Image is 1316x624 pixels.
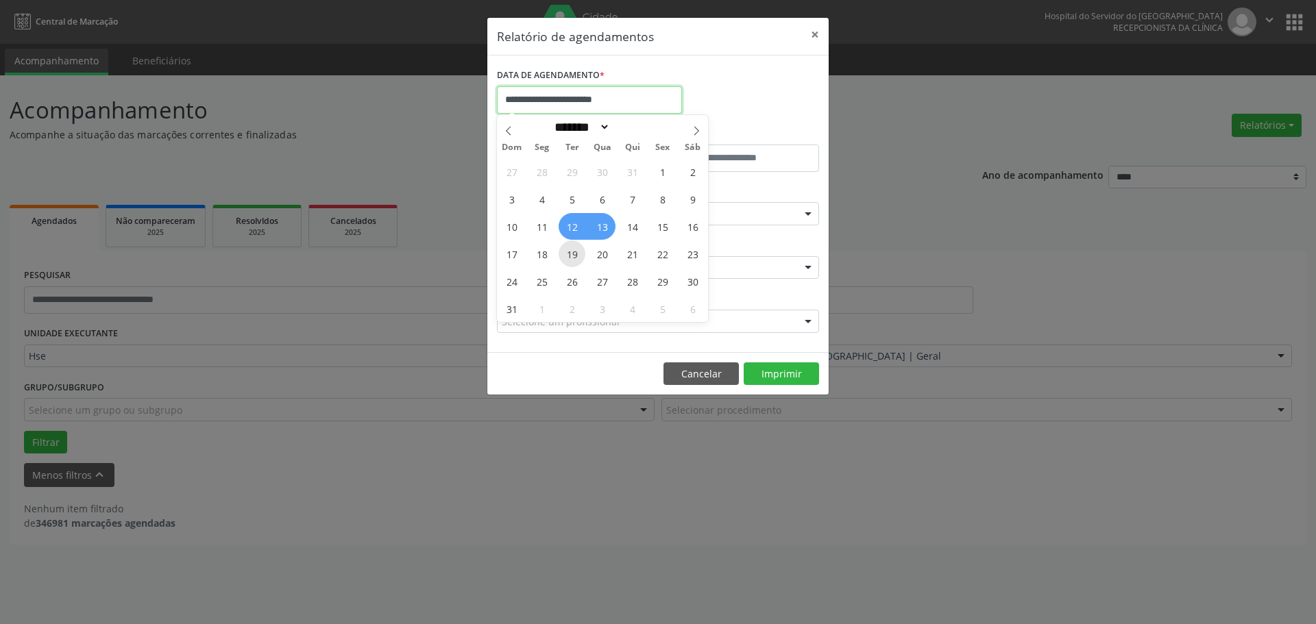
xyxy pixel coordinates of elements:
span: Agosto 23, 2025 [679,240,706,267]
span: Agosto 9, 2025 [679,186,706,212]
span: Ter [557,143,587,152]
span: Agosto 19, 2025 [559,240,585,267]
span: Sex [648,143,678,152]
span: Agosto 22, 2025 [649,240,676,267]
span: Agosto 12, 2025 [559,213,585,240]
span: Sáb [678,143,708,152]
span: Agosto 25, 2025 [528,268,555,295]
span: Agosto 1, 2025 [649,158,676,185]
span: Agosto 18, 2025 [528,240,555,267]
span: Agosto 10, 2025 [498,213,525,240]
span: Setembro 2, 2025 [559,295,585,322]
input: Year [610,120,655,134]
span: Dom [497,143,527,152]
span: Agosto 28, 2025 [619,268,646,295]
span: Agosto 27, 2025 [589,268,616,295]
span: Agosto 11, 2025 [528,213,555,240]
span: Agosto 17, 2025 [498,240,525,267]
span: Agosto 16, 2025 [679,213,706,240]
select: Month [550,120,610,134]
span: Setembro 6, 2025 [679,295,706,322]
span: Agosto 6, 2025 [589,186,616,212]
span: Selecione um profissional [502,314,620,329]
span: Julho 27, 2025 [498,158,525,185]
span: Julho 31, 2025 [619,158,646,185]
button: Cancelar [663,362,739,386]
span: Agosto 15, 2025 [649,213,676,240]
span: Agosto 30, 2025 [679,268,706,295]
span: Julho 30, 2025 [589,158,616,185]
span: Agosto 21, 2025 [619,240,646,267]
span: Julho 28, 2025 [528,158,555,185]
span: Agosto 26, 2025 [559,268,585,295]
span: Agosto 24, 2025 [498,268,525,295]
span: Agosto 31, 2025 [498,295,525,322]
span: Setembro 3, 2025 [589,295,616,322]
span: Agosto 14, 2025 [619,213,646,240]
span: Julho 29, 2025 [559,158,585,185]
span: Agosto 20, 2025 [589,240,616,267]
span: Setembro 5, 2025 [649,295,676,322]
span: Seg [527,143,557,152]
span: Qui [618,143,648,152]
span: Agosto 7, 2025 [619,186,646,212]
label: ATÉ [661,123,819,145]
span: Agosto 5, 2025 [559,186,585,212]
span: Agosto 8, 2025 [649,186,676,212]
label: DATA DE AGENDAMENTO [497,65,605,86]
button: Close [801,18,829,51]
span: Qua [587,143,618,152]
span: Agosto 2, 2025 [679,158,706,185]
span: Setembro 4, 2025 [619,295,646,322]
span: Agosto 13, 2025 [589,213,616,240]
span: Setembro 1, 2025 [528,295,555,322]
span: Agosto 4, 2025 [528,186,555,212]
span: Agosto 3, 2025 [498,186,525,212]
button: Imprimir [744,362,819,386]
h5: Relatório de agendamentos [497,27,654,45]
span: Agosto 29, 2025 [649,268,676,295]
